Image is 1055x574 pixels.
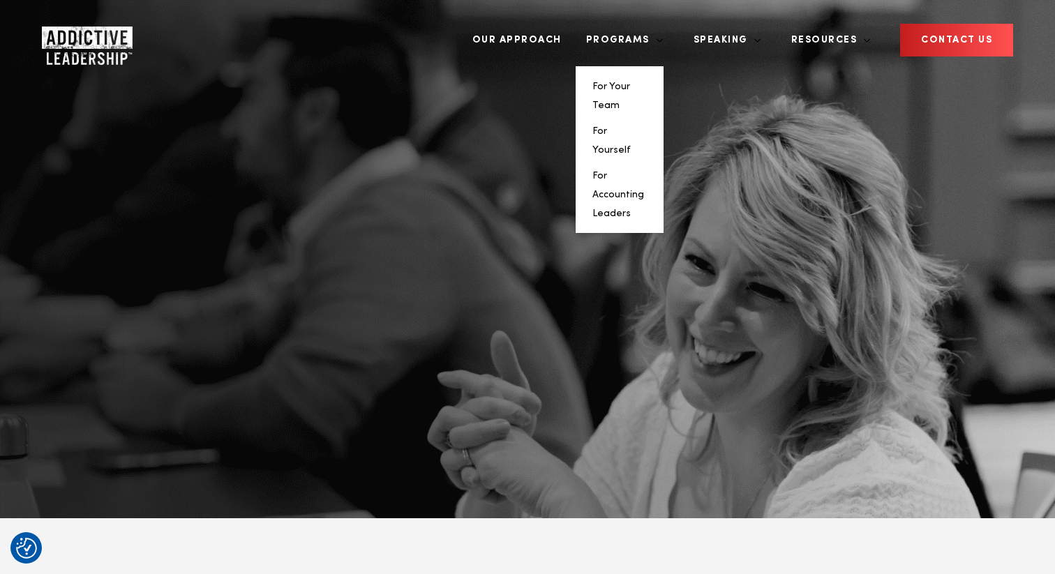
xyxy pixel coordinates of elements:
[592,171,644,218] a: For Accounting Leaders
[900,24,1013,56] a: CONTACT US
[592,82,630,110] a: For Your Team
[42,27,126,54] a: Home
[592,126,631,155] a: For Yourself
[462,14,572,66] a: Our Approach
[16,538,37,559] button: Consent Preferences
[576,14,664,66] a: Programs
[16,538,37,559] img: Revisit consent button
[781,14,871,66] a: Resources
[683,14,761,66] a: Speaking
